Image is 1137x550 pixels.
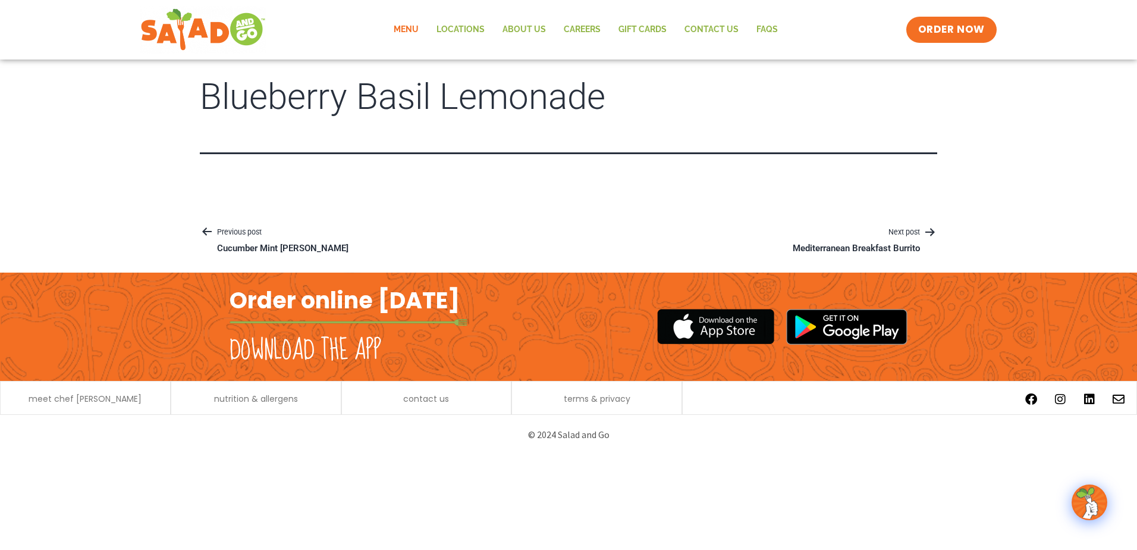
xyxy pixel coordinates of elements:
p: © 2024 Salad and Go [235,427,902,443]
a: FAQs [747,16,787,43]
h2: Order online [DATE] [230,286,460,315]
img: wpChatIcon [1073,486,1106,519]
nav: Posts [200,226,937,255]
img: google_play [786,309,907,345]
a: Contact Us [676,16,747,43]
h2: Download the app [230,334,381,367]
a: Careers [555,16,610,43]
a: Locations [428,16,494,43]
img: fork [230,319,467,326]
p: Next post [775,226,937,240]
span: ORDER NOW [918,23,985,37]
img: appstore [657,307,774,346]
img: new-SAG-logo-768×292 [140,6,266,54]
p: Previous post [200,226,366,240]
h1: Blueberry Basil Lemonade [200,77,937,117]
a: Next postMediterranean Breakfast Burrito [775,226,937,255]
a: terms & privacy [564,395,630,403]
a: Previous postCucumber Mint [PERSON_NAME] [200,226,366,255]
p: Mediterranean Breakfast Burrito [793,243,920,255]
a: meet chef [PERSON_NAME] [29,395,142,403]
a: About Us [494,16,555,43]
a: contact us [403,395,449,403]
nav: Menu [385,16,787,43]
a: Menu [385,16,428,43]
a: ORDER NOW [906,17,997,43]
a: GIFT CARDS [610,16,676,43]
p: Cucumber Mint [PERSON_NAME] [217,243,348,255]
a: nutrition & allergens [214,395,298,403]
